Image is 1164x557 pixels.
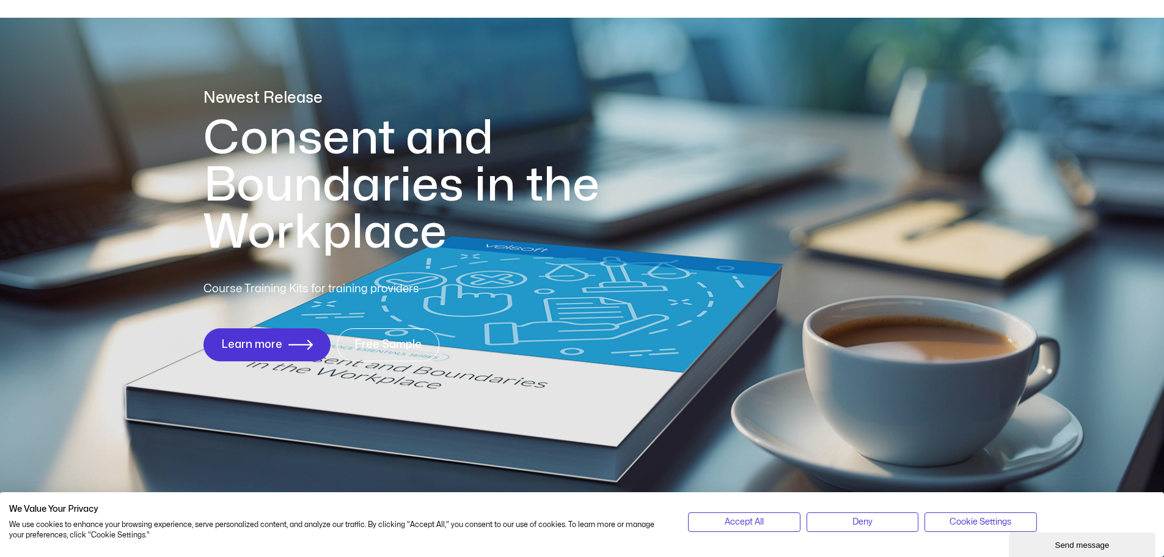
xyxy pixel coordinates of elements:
button: Adjust cookie preferences [924,512,1036,532]
a: Free Sample [337,328,439,361]
p: Newest Release [203,87,650,109]
p: We use cookies to enhance your browsing experience, serve personalized content, and analyze our t... [9,520,670,540]
iframe: chat widget [1009,530,1158,557]
button: Accept all cookies [688,512,800,532]
span: Deny [852,515,873,529]
span: Accept All [725,515,764,529]
button: Deny all cookies [807,512,918,532]
h2: We Value Your Privacy [9,504,670,515]
span: Cookie Settings [950,515,1011,529]
h1: Consent and Boundaries in the Workplace [203,115,650,256]
span: Free Sample [354,339,422,351]
a: Learn more [203,328,331,361]
span: Learn more [221,339,282,351]
p: Course Training Kits for training providers [203,281,508,298]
